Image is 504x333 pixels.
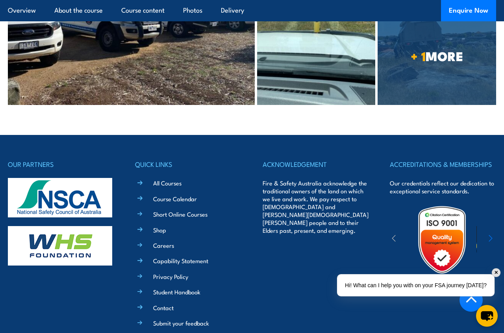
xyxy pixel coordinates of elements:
a: Short Online Courses [153,210,208,218]
strong: + 1 [411,46,426,65]
h4: OUR PARTNERS [8,159,114,170]
img: nsca-logo-footer [8,178,112,217]
a: Contact [153,303,174,312]
a: All Courses [153,179,182,187]
div: ✕ [492,268,500,277]
div: Hi! What can I help you with on your FSA journey [DATE]? [337,274,495,296]
span: MORE [378,50,496,61]
a: Careers [153,241,174,249]
a: Privacy Policy [153,272,188,281]
a: Course Calendar [153,195,197,203]
img: Untitled design (19) [408,205,476,274]
p: Fire & Safety Australia acknowledge the traditional owners of the land on which we live and work.... [263,179,369,234]
button: chat-button [476,305,498,327]
a: Student Handbook [153,288,200,296]
h4: QUICK LINKS [135,159,241,170]
h4: ACCREDITATIONS & MEMBERSHIPS [390,159,496,170]
a: Shop [153,226,166,234]
h4: ACKNOWLEDGEMENT [263,159,369,170]
a: + 1MORE [378,7,496,105]
img: whs-logo-footer [8,226,112,266]
p: Our credentials reflect our dedication to exceptional service standards. [390,179,496,195]
a: Submit your feedback [153,319,209,327]
a: Capability Statement [153,256,208,265]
